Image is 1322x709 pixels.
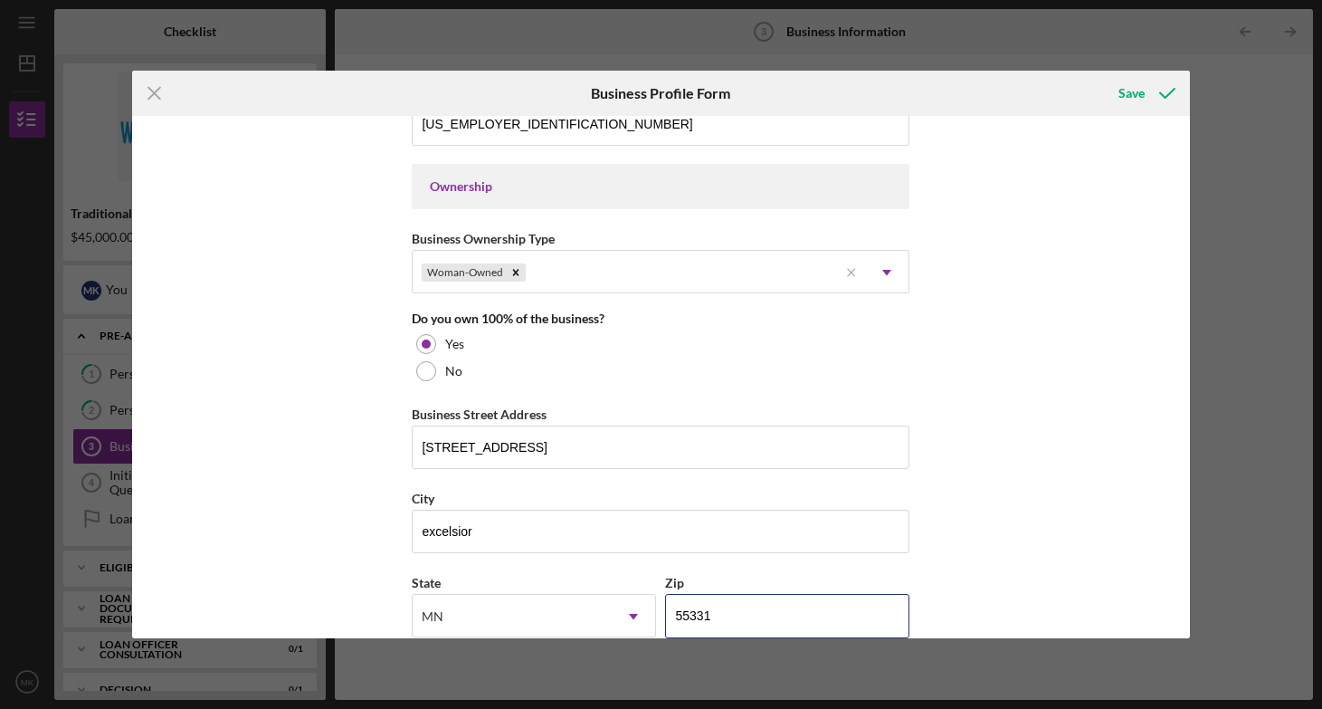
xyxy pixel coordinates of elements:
label: No [445,364,462,378]
div: Ownership [430,179,891,194]
label: Yes [445,337,464,351]
label: Business Street Address [412,407,547,422]
div: Do you own 100% of the business? [412,311,909,326]
h6: Business Profile Form [591,85,730,101]
div: Save [1118,75,1145,111]
div: Remove Woman-Owned [506,263,526,282]
div: Woman-Owned [422,263,506,282]
label: Zip [665,575,684,590]
button: Save [1100,75,1190,111]
label: City [412,491,434,506]
div: MN [422,609,443,624]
